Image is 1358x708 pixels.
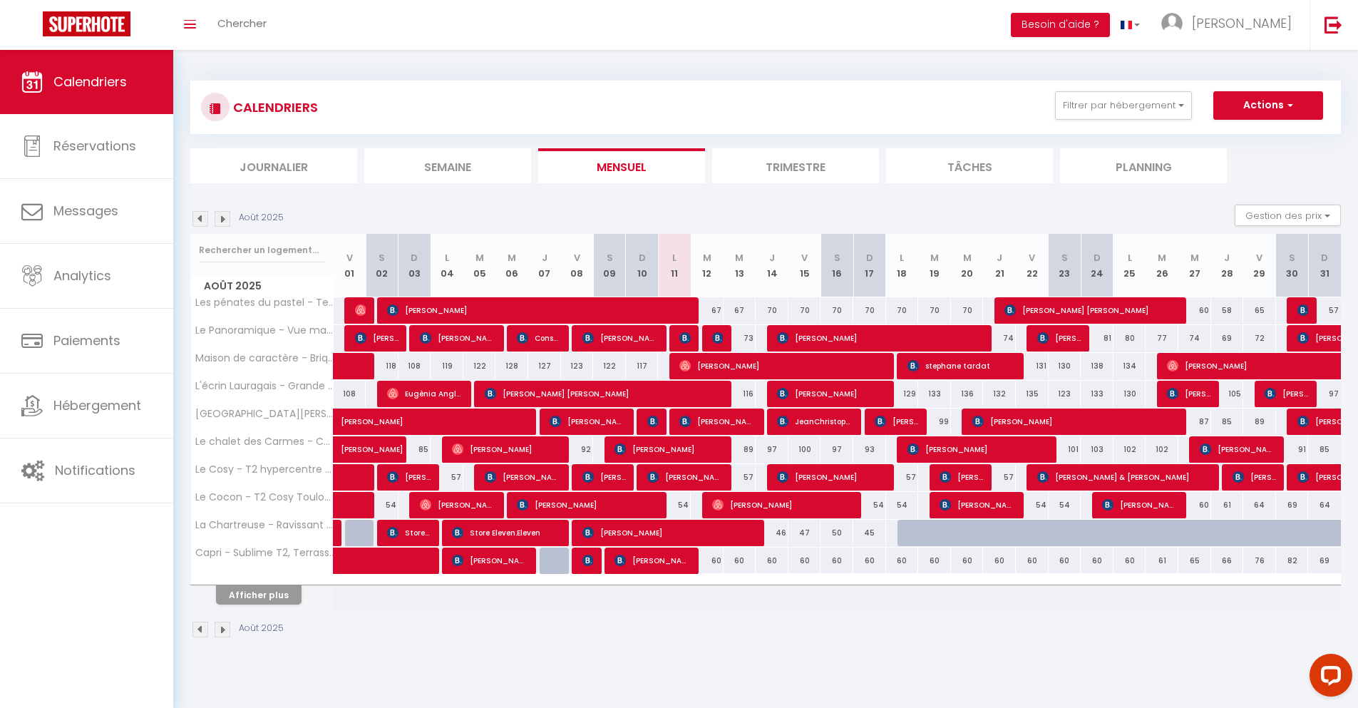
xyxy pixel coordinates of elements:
div: 70 [821,297,853,324]
button: Filtrer par hébergement [1055,91,1192,120]
a: [PERSON_NAME] [334,409,366,436]
th: 26 [1146,234,1178,297]
div: 70 [918,297,951,324]
abbr: L [672,251,677,265]
abbr: L [900,251,904,265]
div: 60 [724,548,756,574]
div: 135 [1016,381,1049,407]
th: 01 [334,234,366,297]
th: 17 [853,234,886,297]
img: ... [1161,13,1183,34]
div: 60 [918,548,951,574]
span: [PERSON_NAME] [341,429,406,456]
div: 81 [1081,325,1113,352]
th: 15 [788,234,821,297]
span: [PERSON_NAME] [777,380,886,407]
div: 60 [1113,548,1146,574]
th: 30 [1276,234,1309,297]
button: Afficher plus [216,585,302,605]
th: 10 [626,234,659,297]
th: 07 [528,234,561,297]
div: 60 [983,548,1016,574]
div: 70 [788,297,821,324]
div: 54 [886,492,919,518]
span: [PERSON_NAME] Del brio [PERSON_NAME] [1200,436,1276,463]
th: 29 [1243,234,1276,297]
abbr: J [997,251,1002,265]
th: 20 [951,234,984,297]
th: 08 [561,234,594,297]
div: 99 [918,409,951,435]
span: Calendriers [53,73,127,91]
span: [PERSON_NAME] [517,491,659,518]
li: Semaine [364,148,531,183]
span: [PERSON_NAME] [777,324,984,352]
div: 50 [821,520,853,546]
a: [PERSON_NAME] [334,436,366,463]
div: 123 [561,353,594,379]
iframe: LiveChat chat widget [1298,648,1358,708]
th: 13 [724,234,756,297]
div: 127 [528,353,561,379]
span: [PERSON_NAME] [679,352,887,379]
img: logout [1324,16,1342,34]
div: 67 [691,297,724,324]
span: Store Eleven.Eleven [387,519,431,546]
abbr: D [411,251,418,265]
div: 101 [1049,436,1081,463]
span: Le Cosy - T2 hypercentre au calme avec parking [193,464,336,475]
abbr: M [703,251,711,265]
th: 19 [918,234,951,297]
div: 100 [788,436,821,463]
span: [PERSON_NAME] [1192,14,1292,32]
div: 76 [1243,548,1276,574]
abbr: S [834,251,840,265]
span: [PERSON_NAME] [PERSON_NAME] [387,463,431,491]
div: 57 [983,464,1016,491]
div: 45 [853,520,886,546]
div: 82 [1276,548,1309,574]
span: Consolación Jurado [517,324,560,352]
div: 60 [1178,297,1211,324]
div: 65 [1178,548,1211,574]
div: 80 [1113,325,1146,352]
div: 128 [495,353,528,379]
div: 54 [1016,492,1049,518]
span: [PERSON_NAME] [1265,380,1308,407]
div: 54 [1049,492,1081,518]
p: Août 2025 [239,211,284,225]
abbr: M [1190,251,1199,265]
button: Gestion des prix [1235,205,1341,226]
span: [PERSON_NAME] [550,408,626,435]
span: [PERSON_NAME] [614,547,691,574]
div: 102 [1146,436,1178,463]
div: 60 [788,548,821,574]
th: 14 [756,234,788,297]
abbr: M [1158,251,1166,265]
span: Maison de caractère - Brique rouge [193,353,336,364]
span: [PERSON_NAME] [1102,491,1178,518]
th: 24 [1081,234,1113,297]
button: Actions [1213,91,1323,120]
span: [PERSON_NAME] [1297,297,1308,324]
div: 133 [1081,381,1113,407]
span: Analytics [53,267,111,284]
span: [PERSON_NAME] [420,324,496,352]
span: L'écrin Lauragais - Grande maison, 3 chambres 3sdb [193,381,336,391]
span: Chercher [217,16,267,31]
th: 21 [983,234,1016,297]
span: [PERSON_NAME] [712,491,854,518]
input: Rechercher un logement... [199,237,325,263]
abbr: M [963,251,972,265]
div: 47 [788,520,821,546]
abbr: V [574,251,580,265]
div: 60 [886,548,919,574]
img: Super Booking [43,11,130,36]
div: 66 [1211,548,1244,574]
div: 93 [853,436,886,463]
span: [PERSON_NAME] [1167,380,1210,407]
div: 64 [1308,492,1341,518]
div: 60 [691,548,724,574]
th: 23 [1049,234,1081,297]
